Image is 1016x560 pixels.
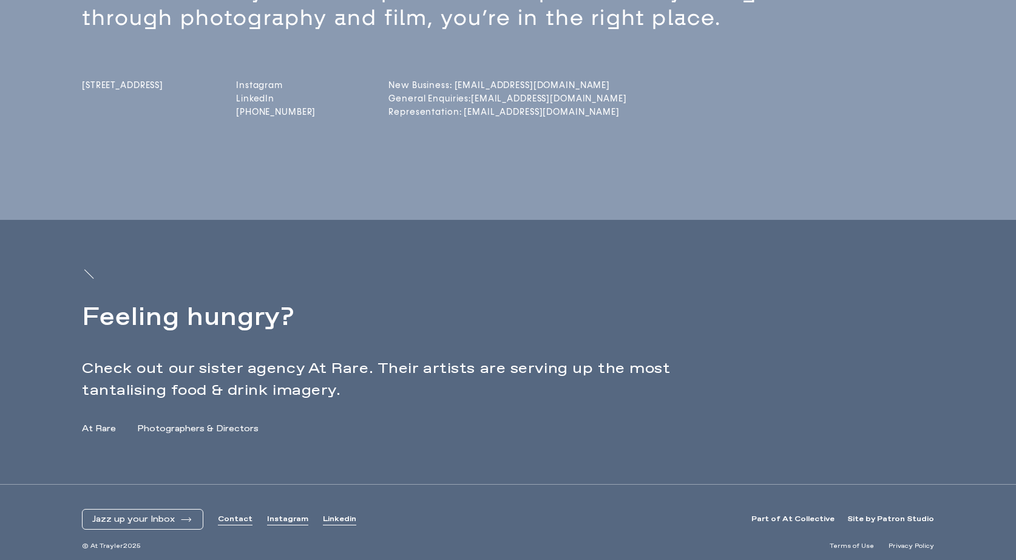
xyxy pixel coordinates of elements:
a: [PHONE_NUMBER] [236,107,316,117]
a: Part of At Collective [751,514,835,525]
a: Representation: [EMAIL_ADDRESS][DOMAIN_NAME] [388,107,484,117]
a: LinkedIn [236,94,316,104]
a: Instagram [267,514,308,525]
a: Site by Patron Studio [847,514,934,525]
p: Check out our sister agency At Rare. Their artists are serving up the most tantalising food & dri... [82,358,726,401]
a: [STREET_ADDRESS] [82,80,163,120]
span: © At Trayler 2025 [82,542,141,551]
a: Privacy Policy [889,542,934,551]
a: Terms of Use [830,542,874,551]
a: New Business: [EMAIL_ADDRESS][DOMAIN_NAME] [388,80,484,90]
span: Jazz up your Inbox [92,514,175,525]
a: Contact [218,514,252,525]
a: Linkedin [323,514,356,525]
a: At Rare [82,423,116,435]
a: Photographers & Directors [137,423,259,435]
a: General Enquiries:[EMAIL_ADDRESS][DOMAIN_NAME] [388,94,484,104]
h2: Feeling hungry? [82,300,726,336]
a: Instagram [236,80,316,90]
span: [STREET_ADDRESS] [82,80,163,90]
button: Jazz up your Inbox [92,514,193,525]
